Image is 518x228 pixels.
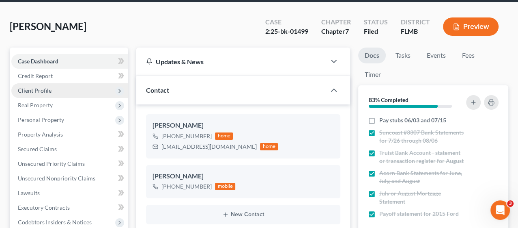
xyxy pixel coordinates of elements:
div: home [260,143,278,150]
div: Status [364,17,388,27]
span: [PERSON_NAME] [10,20,86,32]
div: Filed [364,27,388,36]
span: Case Dashboard [18,58,58,65]
div: Chapter [321,17,351,27]
a: Case Dashboard [11,54,128,69]
span: Contact [146,86,169,94]
span: Property Analysis [18,131,63,138]
span: Credit Report [18,72,53,79]
span: Personal Property [18,116,64,123]
span: Pay stubs 06/03 and 07/15 [379,116,446,124]
button: New Contact [153,211,333,218]
button: Preview [443,17,499,36]
a: Fees [456,48,481,63]
a: Unsecured Priority Claims [11,156,128,171]
div: Chapter [321,27,351,36]
span: Client Profile [18,87,52,94]
a: Secured Claims [11,142,128,156]
div: Case [265,17,308,27]
iframe: Intercom live chat [490,200,510,220]
span: Unsecured Priority Claims [18,160,85,167]
div: District [401,17,430,27]
a: Property Analysis [11,127,128,142]
div: [PERSON_NAME] [153,121,333,130]
span: Codebtors Insiders & Notices [18,219,92,226]
span: 7 [345,27,349,35]
div: 2:25-bk-01499 [265,27,308,36]
span: Payoff statement for 2015 Ford [379,210,459,218]
span: Truist Bank Account - statement or transaction register for August [379,149,464,165]
a: Lawsuits [11,186,128,200]
span: Suncoast #3307 Bank Statements for 7/26 through 08/06 [379,128,464,145]
a: Credit Report [11,69,128,83]
a: Events [420,48,452,63]
a: Executory Contracts [11,200,128,215]
a: Timer [358,67,387,83]
div: Updates & News [146,57,316,66]
div: [PHONE_NUMBER] [161,132,212,140]
div: home [215,132,233,140]
span: Lawsuits [18,189,40,196]
span: July or August Mortgage Statement [379,189,464,206]
a: Tasks [389,48,417,63]
span: Unsecured Nonpriority Claims [18,175,95,182]
div: [PHONE_NUMBER] [161,182,212,191]
div: [PERSON_NAME] [153,172,333,181]
div: mobile [215,183,235,190]
a: Docs [358,48,386,63]
strong: 83% Completed [369,96,408,103]
span: Secured Claims [18,145,57,152]
a: Unsecured Nonpriority Claims [11,171,128,186]
div: [EMAIL_ADDRESS][DOMAIN_NAME] [161,143,257,151]
span: Acorn Bank Statements for June, July, and August [379,169,464,185]
span: 3 [507,200,514,207]
span: Real Property [18,102,53,109]
span: Executory Contracts [18,204,70,211]
div: FLMB [401,27,430,36]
